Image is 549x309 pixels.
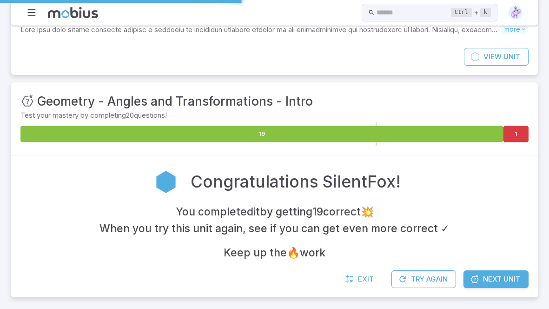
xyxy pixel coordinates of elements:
a: Next Unit [463,270,529,288]
img: diamond.svg [509,6,523,20]
p: Test your mastery by completing 20 questions! [20,110,529,121]
button: Try Again [391,270,456,288]
h4: Keep up the 🔥 work [224,244,325,261]
a: ViewUnit [464,48,529,66]
div: + [451,7,491,18]
h4: You completed it by getting 19 correct 💥 [176,203,374,220]
p: Lore ipsu dolo sitame consecte adipisc e seddoeiu te incididun utlabore etdolor ma ali enimadmini... [20,25,501,35]
span: Unit [503,52,520,62]
span: Next Unit [483,274,520,284]
h2: Congratulations SilentFox! [191,170,401,194]
span: View [483,52,502,62]
span: Exit [358,274,374,284]
h4: When you try this unit again, see if you can get even more correct ✓ [99,220,450,237]
a: Exit [340,270,380,288]
h3: Geometry - Angles and Transformations - Intro [37,92,313,110]
kbd: k [480,8,491,17]
kbd: Ctrl [451,8,472,17]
